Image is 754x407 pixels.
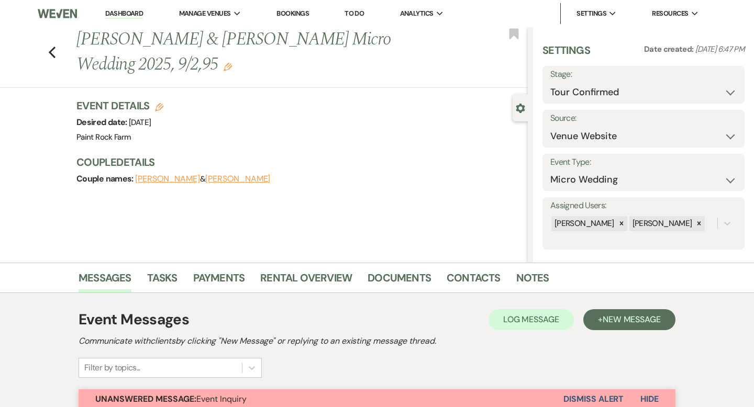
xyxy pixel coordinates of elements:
[551,216,616,231] div: [PERSON_NAME]
[205,175,270,183] button: [PERSON_NAME]
[550,155,737,170] label: Event Type:
[489,309,574,330] button: Log Message
[84,361,140,374] div: Filter by topics...
[105,9,143,19] a: Dashboard
[76,27,434,77] h1: [PERSON_NAME] & [PERSON_NAME] Micro Wedding 2025, 9/2,95
[644,44,695,54] span: Date created:
[368,269,431,292] a: Documents
[224,62,232,71] button: Edit
[400,8,434,19] span: Analytics
[503,314,559,325] span: Log Message
[542,43,590,66] h3: Settings
[603,314,661,325] span: New Message
[550,198,737,213] label: Assigned Users:
[76,98,163,113] h3: Event Details
[629,216,694,231] div: [PERSON_NAME]
[179,8,231,19] span: Manage Venues
[516,269,549,292] a: Notes
[76,173,135,184] span: Couple names:
[193,269,245,292] a: Payments
[516,103,525,112] button: Close lead details
[576,8,606,19] span: Settings
[640,393,659,404] span: Hide
[550,111,737,126] label: Source:
[95,393,196,404] strong: Unanswered Message:
[447,269,501,292] a: Contacts
[147,269,178,292] a: Tasks
[76,155,517,169] h3: Couple Details
[95,393,247,404] span: Event Inquiry
[276,9,309,18] a: Bookings
[129,117,151,128] span: [DATE]
[135,174,270,184] span: &
[38,3,77,25] img: Weven Logo
[550,67,737,82] label: Stage:
[76,132,131,142] span: Paint Rock Farm
[260,269,352,292] a: Rental Overview
[79,309,189,331] h1: Event Messages
[652,8,688,19] span: Resources
[79,269,131,292] a: Messages
[695,44,745,54] span: [DATE] 6:47 PM
[345,9,364,18] a: To Do
[76,117,129,128] span: Desired date:
[79,335,675,347] h2: Communicate with clients by clicking "New Message" or replying to an existing message thread.
[135,175,200,183] button: [PERSON_NAME]
[583,309,675,330] button: +New Message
